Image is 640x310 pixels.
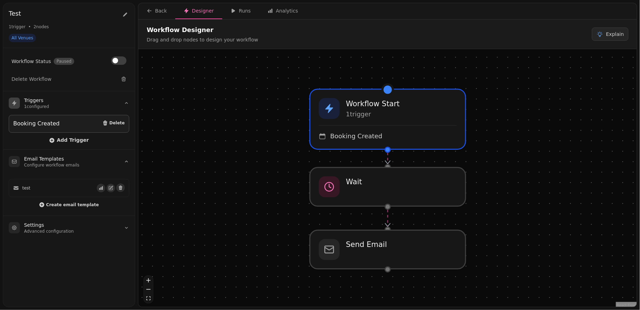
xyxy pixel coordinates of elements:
span: Create email template [46,203,99,207]
div: Booking Created [13,119,60,128]
button: Edit email template [107,184,115,192]
h3: Email Templates [24,155,79,162]
span: Workflow Status [11,58,51,65]
span: Paused [54,58,74,65]
span: Delete Workflow [11,76,52,83]
summary: Triggers1configured [3,91,135,115]
div: Back [147,7,167,14]
h3: Workflow Start [346,99,400,109]
button: Create email template [39,201,99,208]
p: Advanced configuration [24,228,74,234]
span: Add Trigger [49,138,89,143]
p: 1 configured [24,104,49,109]
summary: SettingsAdvanced configuration [3,216,135,240]
h2: Workflow Designer [147,25,258,35]
h2: Test [9,9,117,18]
p: 1 trigger [346,110,400,118]
span: • [28,24,31,30]
span: Booking Created [330,132,383,140]
button: Add Trigger [49,137,89,144]
p: Drag and drop nodes to design your workflow [147,36,258,43]
button: Zoom Out [144,285,153,294]
span: 2 node s [33,24,49,30]
div: Runs [231,7,251,14]
div: Control Panel [144,276,153,303]
span: All Venues [9,34,36,42]
button: Delete email template [116,184,125,192]
p: Configure workflow emails [24,162,79,168]
div: Designer [184,7,214,14]
h3: Triggers [24,97,49,104]
button: View email events [97,184,105,192]
button: Delete [102,119,125,126]
button: Analytics [259,3,307,19]
button: Fit View [144,294,153,303]
span: All Venues [11,35,33,41]
span: Explain [606,31,624,38]
button: Designer [175,3,222,19]
button: Delete Workflow [9,73,129,85]
button: Zoom In [144,276,153,285]
button: Back [138,3,175,19]
button: Explain [592,28,629,41]
a: React Flow attribution [617,303,636,307]
span: Delete [109,121,125,125]
div: Analytics [268,7,298,14]
span: 1 trigger [9,24,25,30]
h3: Settings [24,222,74,228]
summary: Email TemplatesConfigure workflow emails [3,150,135,173]
button: Edit workflow [121,9,129,20]
button: Runs [222,3,259,19]
span: test [22,185,30,191]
